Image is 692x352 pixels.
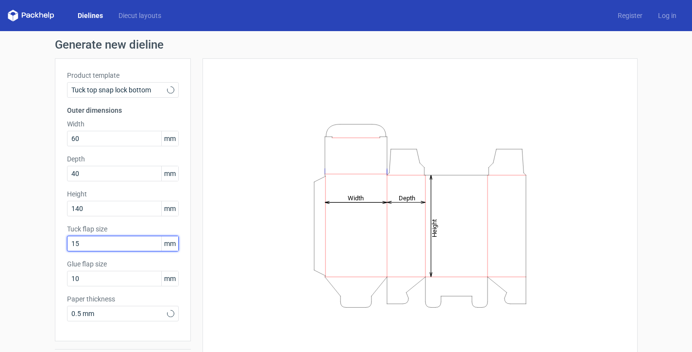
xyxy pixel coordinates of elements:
label: Width [67,119,179,129]
label: Height [67,189,179,199]
label: Product template [67,70,179,80]
a: Diecut layouts [111,11,169,20]
span: mm [161,271,178,286]
span: 0.5 mm [71,309,167,318]
h3: Outer dimensions [67,106,179,115]
a: Log in [650,11,684,20]
span: mm [161,201,178,216]
tspan: Depth [399,194,415,201]
tspan: Width [347,194,363,201]
span: mm [161,166,178,181]
span: Tuck top snap lock bottom [71,85,167,95]
h1: Generate new dieline [55,39,638,51]
label: Paper thickness [67,294,179,304]
a: Dielines [70,11,111,20]
label: Glue flap size [67,259,179,269]
label: Tuck flap size [67,224,179,234]
label: Depth [67,154,179,164]
a: Register [610,11,650,20]
tspan: Height [431,219,438,237]
span: mm [161,131,178,146]
span: mm [161,236,178,251]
